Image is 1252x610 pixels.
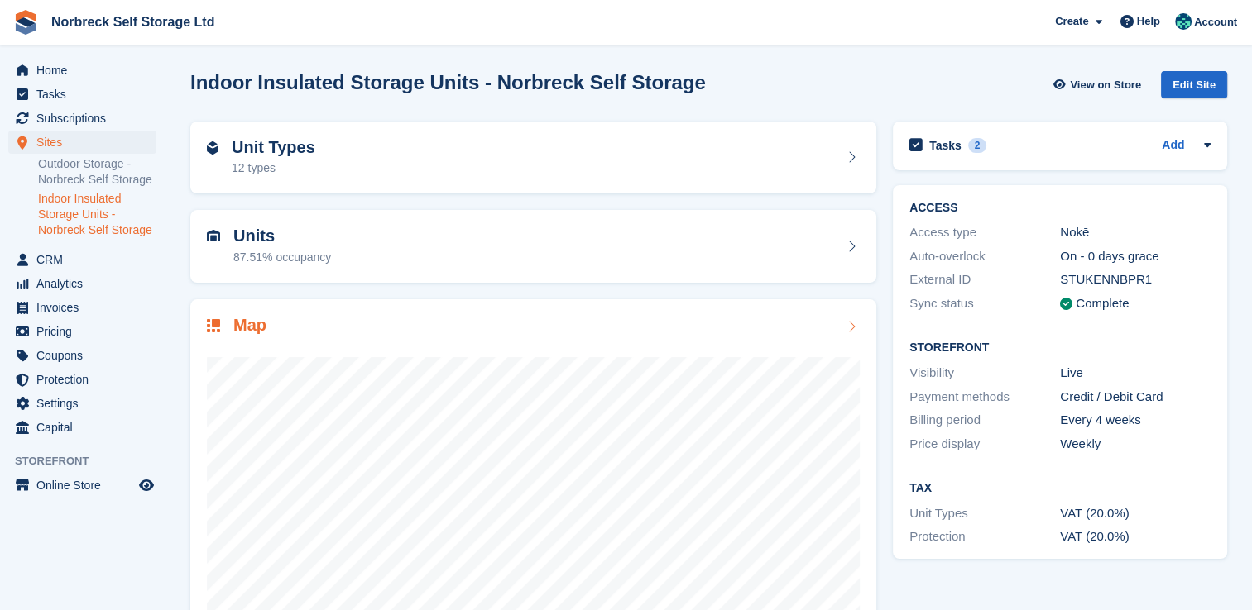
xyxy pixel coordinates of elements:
div: On - 0 days grace [1060,247,1211,266]
a: menu [8,296,156,319]
div: Price display [909,435,1060,454]
span: Subscriptions [36,107,136,130]
span: Sites [36,131,136,154]
a: menu [8,320,156,343]
div: Auto-overlock [909,247,1060,266]
div: Every 4 weeks [1060,411,1211,430]
h2: Unit Types [232,138,315,157]
a: menu [8,474,156,497]
a: Edit Site [1161,71,1227,105]
div: Unit Types [909,504,1060,523]
div: Live [1060,364,1211,383]
img: unit-type-icn-2b2737a686de81e16bb02015468b77c625bbabd49415b5ef34ead5e3b44a266d.svg [207,141,218,155]
a: menu [8,344,156,367]
a: View on Store [1051,71,1148,98]
h2: Map [233,316,266,335]
h2: Indoor Insulated Storage Units - Norbreck Self Storage [190,71,706,93]
a: menu [8,131,156,154]
span: Create [1055,13,1088,30]
img: map-icn-33ee37083ee616e46c38cad1a60f524a97daa1e2b2c8c0bc3eb3415660979fc1.svg [207,319,220,332]
span: View on Store [1070,77,1141,93]
a: menu [8,107,156,130]
a: Units 87.51% occupancy [190,210,876,283]
div: External ID [909,270,1060,289]
a: menu [8,392,156,415]
span: Home [36,59,136,82]
span: Protection [36,368,136,391]
a: menu [8,368,156,391]
div: Sync status [909,294,1060,313]
div: VAT (20.0%) [1060,504,1211,523]
span: Settings [36,392,136,415]
div: Payment methods [909,388,1060,407]
span: Account [1194,14,1237,31]
a: Unit Types 12 types [190,122,876,194]
div: 2 [968,138,987,153]
a: menu [8,83,156,106]
span: Tasks [36,83,136,106]
div: 87.51% occupancy [233,249,331,266]
a: Norbreck Self Storage Ltd [45,8,221,36]
h2: Storefront [909,341,1211,355]
a: menu [8,248,156,271]
a: menu [8,272,156,295]
div: Weekly [1060,435,1211,454]
span: Invoices [36,296,136,319]
div: Complete [1076,294,1129,313]
div: Billing period [909,411,1060,430]
a: Add [1162,136,1184,155]
div: Nokē [1060,223,1211,242]
h2: ACCESS [909,202,1211,215]
a: Indoor Insulated Storage Units - Norbreck Self Storage [38,191,156,238]
span: Capital [36,416,136,439]
div: Protection [909,527,1060,546]
div: VAT (20.0%) [1060,527,1211,546]
div: Visibility [909,364,1060,383]
span: Coupons [36,344,136,367]
img: unit-icn-7be61d7bf1b0ce9d3e12c5938cc71ed9869f7b940bace4675aadf7bd6d80202e.svg [207,230,220,241]
span: Help [1137,13,1160,30]
div: 12 types [232,160,315,177]
a: Outdoor Storage - Norbreck Self Storage [38,156,156,188]
div: Edit Site [1161,71,1227,98]
h2: Tax [909,482,1211,495]
span: Analytics [36,272,136,295]
a: menu [8,59,156,82]
h2: Units [233,226,331,245]
div: STUKENNBPR1 [1060,270,1211,289]
a: menu [8,416,156,439]
span: Online Store [36,474,136,497]
img: Sally King [1175,13,1192,30]
span: CRM [36,248,136,271]
h2: Tasks [929,138,962,153]
div: Credit / Debit Card [1060,388,1211,407]
img: stora-icon-8386f47178a22dfd0bd8f6a31ec36ba5ce8667c1dd55bd0f319d3a0aa187defe.svg [13,10,38,35]
a: Preview store [137,475,156,495]
span: Storefront [15,453,165,469]
div: Access type [909,223,1060,242]
span: Pricing [36,320,136,343]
